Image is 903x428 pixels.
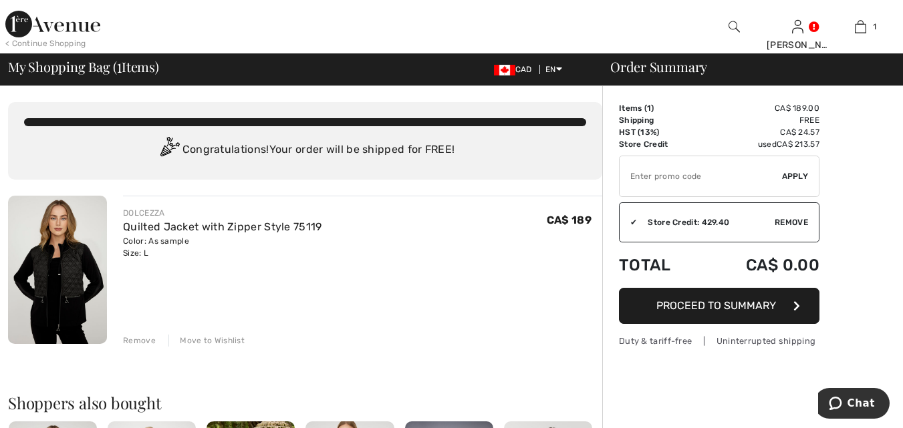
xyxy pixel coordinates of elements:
[5,11,100,37] img: 1ère Avenue
[494,65,537,74] span: CAD
[702,114,819,126] td: Free
[168,335,245,347] div: Move to Wishlist
[855,19,866,35] img: My Bag
[619,288,819,324] button: Proceed to Summary
[619,242,702,288] td: Total
[729,19,740,35] img: search the website
[702,102,819,114] td: CA$ 189.00
[818,388,890,421] iframe: Opens a widget where you can chat to one of our agents
[702,138,819,150] td: used
[619,138,702,150] td: Store Credit
[656,299,776,312] span: Proceed to Summary
[619,335,819,347] div: Duty & tariff-free | Uninterrupted shipping
[123,335,156,347] div: Remove
[873,21,876,33] span: 1
[777,140,819,149] span: CA$ 213.57
[594,60,895,73] div: Order Summary
[156,137,182,164] img: Congratulation2.svg
[5,37,86,49] div: < Continue Shopping
[647,103,651,113] span: 1
[619,102,702,114] td: Items ( )
[782,170,809,182] span: Apply
[123,220,321,233] a: Quilted Jacket with Zipper Style 75119
[619,126,702,138] td: HST (13%)
[702,242,819,288] td: CA$ 0.00
[775,216,808,228] span: Remove
[637,216,775,228] div: Store Credit: 429.40
[829,19,892,35] a: 1
[547,214,592,226] span: CA$ 189
[767,38,829,52] div: [PERSON_NAME]
[8,395,602,411] h2: Shoppers also bought
[24,137,586,164] div: Congratulations! Your order will be shipped for FREE!
[8,196,107,344] img: Quilted Jacket with Zipper Style 75119
[123,235,321,259] div: Color: As sample Size: L
[620,216,637,228] div: ✔
[494,65,515,75] img: Canadian Dollar
[792,19,803,35] img: My Info
[545,65,562,74] span: EN
[792,20,803,33] a: Sign In
[619,114,702,126] td: Shipping
[123,207,321,219] div: DOLCEZZA
[620,156,782,196] input: Promo code
[8,60,159,73] span: My Shopping Bag ( Items)
[117,57,122,74] span: 1
[702,126,819,138] td: CA$ 24.57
